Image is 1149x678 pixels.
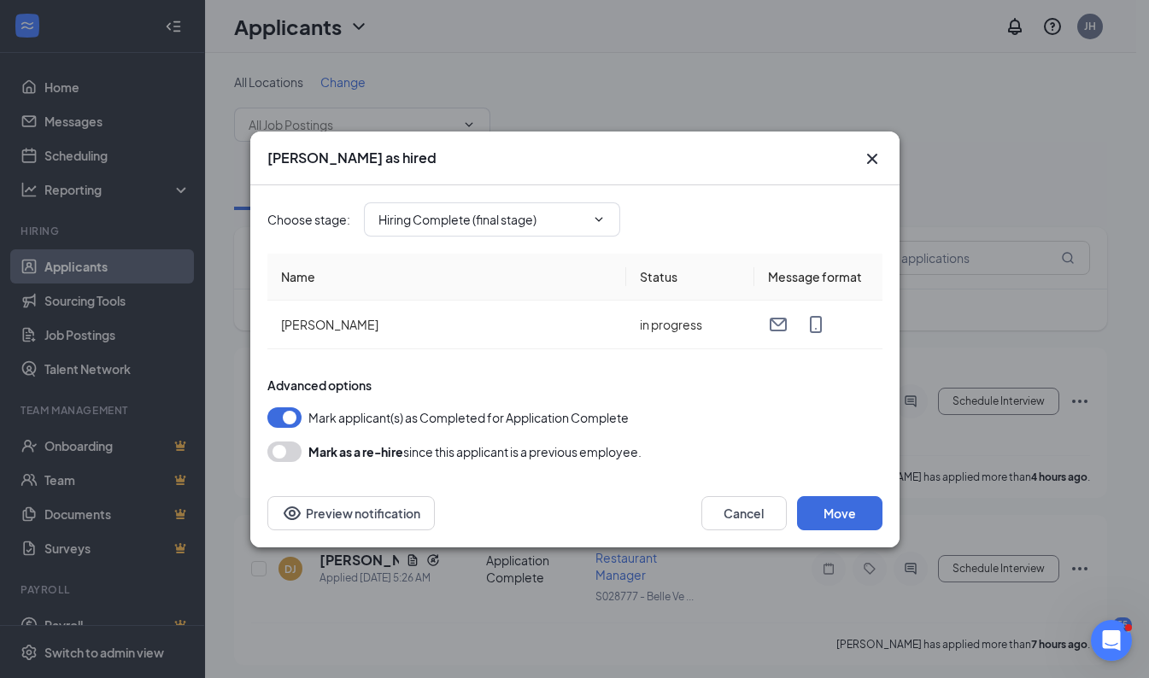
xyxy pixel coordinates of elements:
div: since this applicant is a previous employee. [308,441,642,462]
svg: MobileSms [806,314,826,335]
iframe: Intercom live chat [1091,620,1132,661]
b: Mark as a re-hire [308,444,403,459]
span: Choose stage : [267,210,350,229]
td: in progress [626,301,754,349]
svg: ChevronDown [592,213,606,226]
h3: [PERSON_NAME] as hired [267,149,437,167]
button: Move [797,496,882,530]
th: Message format [754,254,882,301]
svg: Email [768,314,788,335]
button: Cancel [701,496,787,530]
div: Advanced options [267,377,882,394]
svg: Eye [282,503,302,523]
th: Name [267,254,626,301]
button: Close [862,149,882,169]
svg: Cross [862,149,882,169]
span: Mark applicant(s) as Completed for Application Complete [308,407,629,428]
span: [PERSON_NAME] [281,317,378,332]
th: Status [626,254,754,301]
button: Preview notificationEye [267,496,435,530]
